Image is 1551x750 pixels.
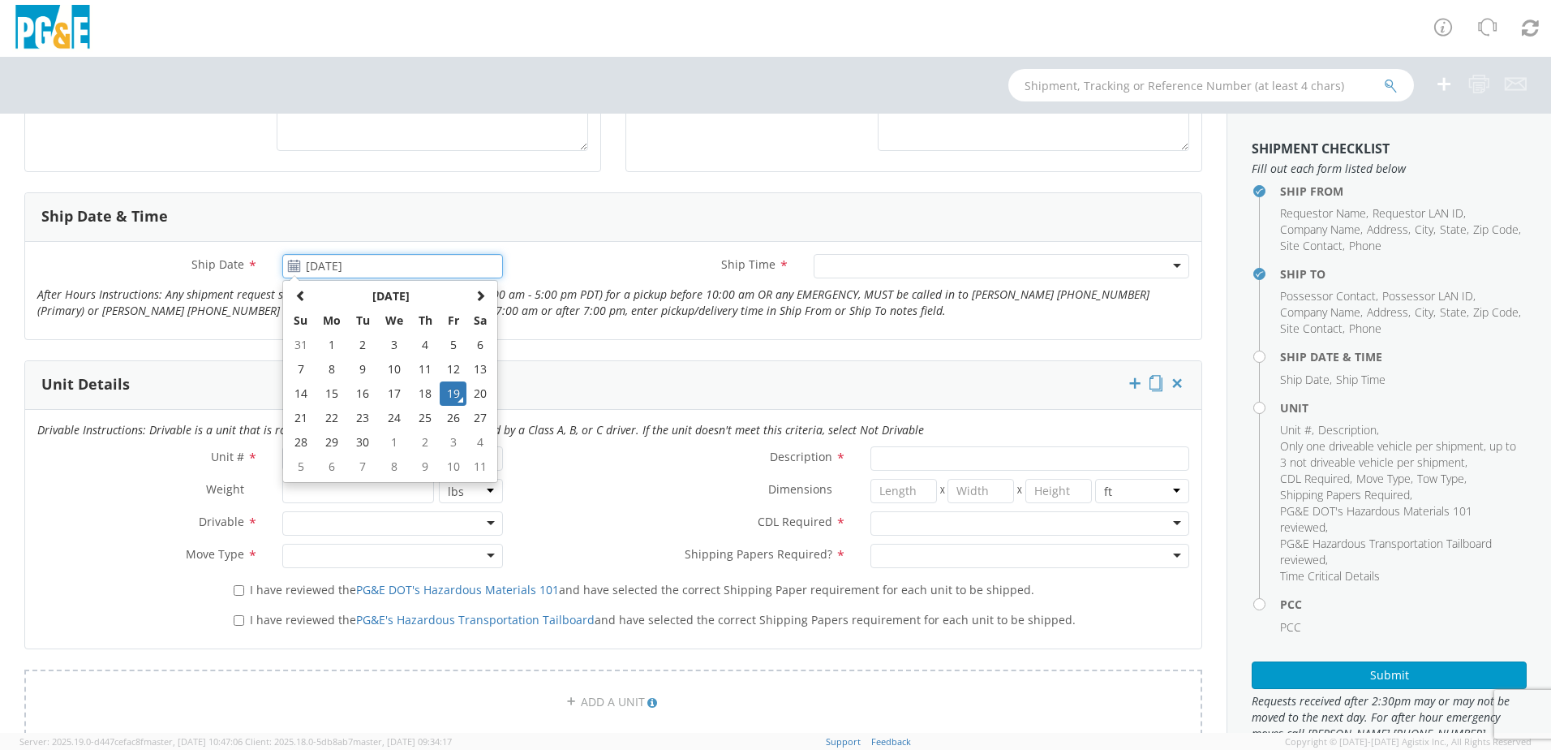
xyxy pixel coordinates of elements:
[1415,304,1433,320] span: City
[211,449,244,464] span: Unit #
[315,430,349,455] td: 29
[1280,598,1527,610] h4: PCC
[186,546,244,562] span: Move Type
[234,615,244,626] input: I have reviewed thePG&E's Hazardous Transportation Tailboardand have selected the correct Shippin...
[466,406,494,430] td: 27
[870,479,937,503] input: Length
[1473,304,1519,320] span: Zip Code
[871,735,911,748] a: Feedback
[1280,536,1523,568] li: ,
[947,479,1014,503] input: Width
[1318,422,1377,437] span: Description
[466,455,494,479] td: 11
[1280,288,1378,304] li: ,
[1367,222,1411,238] li: ,
[295,290,307,301] span: Previous Month
[685,546,832,562] span: Shipping Papers Required?
[349,308,377,333] th: Tu
[1280,619,1301,635] span: PCC
[315,284,466,308] th: Select Month
[440,455,467,479] td: 10
[37,422,924,437] i: Drivable Instructions: Drivable is a unit that is roadworthy and can be driven over the road by a...
[440,430,467,455] td: 3
[245,735,452,748] span: Client: 2025.18.0-5db8ab7
[24,670,1202,735] a: ADD A UNIT
[1415,222,1436,238] li: ,
[721,256,775,272] span: Ship Time
[315,357,349,381] td: 8
[1349,238,1381,253] span: Phone
[349,333,377,357] td: 2
[286,381,315,406] td: 14
[937,479,948,503] span: X
[315,308,349,333] th: Mo
[1285,735,1532,748] span: Copyright © [DATE]-[DATE] Agistix Inc., All Rights Reserved
[440,406,467,430] td: 26
[315,333,349,357] td: 1
[466,308,494,333] th: Sa
[1280,321,1345,337] li: ,
[1280,268,1527,280] h4: Ship To
[1473,304,1521,321] li: ,
[1280,503,1472,535] span: PG&E DOT's Hazardous Materials 101 reviewed
[410,357,439,381] td: 11
[1280,288,1376,304] span: Possessor Contact
[206,481,244,497] span: Weight
[1280,568,1380,584] span: Time Critical Details
[410,308,439,333] th: Th
[250,612,1076,627] span: I have reviewed the and have selected the correct Shipping Papers requirement for each unit to be...
[315,381,349,406] td: 15
[349,455,377,479] td: 7
[1382,288,1476,304] li: ,
[1367,304,1408,320] span: Address
[286,430,315,455] td: 28
[1415,304,1436,321] li: ,
[1280,438,1523,471] li: ,
[1280,321,1343,336] span: Site Contact
[1280,304,1363,321] li: ,
[349,406,377,430] td: 23
[1373,205,1463,221] span: Requestor LAN ID
[1440,222,1467,237] span: State
[377,406,411,430] td: 24
[199,514,244,529] span: Drivable
[1280,402,1527,414] h4: Unit
[377,381,411,406] td: 17
[1415,222,1433,237] span: City
[1373,205,1466,222] li: ,
[144,735,243,748] span: master, [DATE] 10:47:06
[191,256,244,272] span: Ship Date
[12,5,93,53] img: pge-logo-06675f144f4cfa6a6814.png
[475,290,486,301] span: Next Month
[41,209,168,225] h3: Ship Date & Time
[286,357,315,381] td: 7
[377,308,411,333] th: We
[1417,471,1467,487] li: ,
[1473,222,1521,238] li: ,
[315,455,349,479] td: 6
[440,333,467,357] td: 5
[410,381,439,406] td: 18
[1473,222,1519,237] span: Zip Code
[1417,471,1464,486] span: Tow Type
[377,455,411,479] td: 8
[377,430,411,455] td: 1
[1336,372,1386,387] span: Ship Time
[1280,422,1312,437] span: Unit #
[1367,304,1411,321] li: ,
[377,333,411,357] td: 3
[1252,693,1527,742] span: Requests received after 2:30pm may or may not be moved to the next day. For after hour emergency ...
[1280,487,1412,503] li: ,
[1440,304,1469,321] li: ,
[1356,471,1413,487] li: ,
[19,735,243,748] span: Server: 2025.19.0-d447cefac8f
[349,357,377,381] td: 9
[1280,222,1363,238] li: ,
[1025,479,1092,503] input: Height
[1280,205,1368,222] li: ,
[1280,503,1523,536] li: ,
[37,287,1149,318] i: After Hours Instructions: Any shipment request submitted after normal business hours (7:00 am - 5...
[349,430,377,455] td: 30
[1280,351,1527,363] h4: Ship Date & Time
[466,430,494,455] td: 4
